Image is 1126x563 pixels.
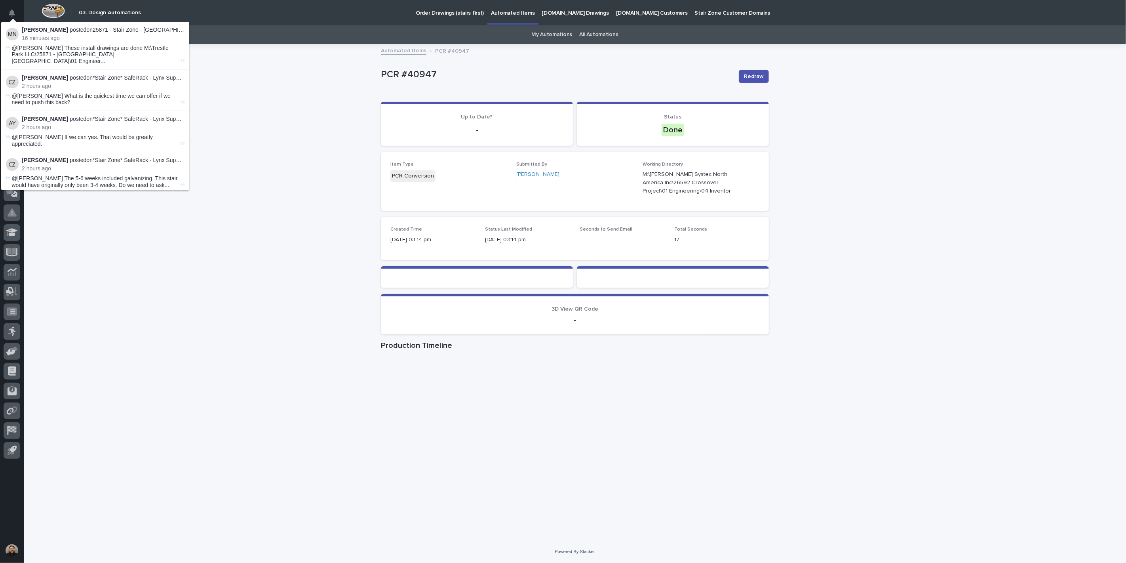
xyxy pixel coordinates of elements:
[12,175,179,189] span: @[PERSON_NAME] The 5-6 weeks included galvanizing. This stair would have originally only been 3-4...
[10,10,20,22] div: Notifications
[390,125,563,135] p: -
[435,46,469,55] p: PCR #40947
[461,114,493,120] span: Up to Date?
[674,236,759,244] p: 17
[4,5,20,21] button: Notifications
[643,162,683,167] span: Working Directory
[22,157,184,164] p: posted on *Stair Zone* SafeRack - Lynx Supply - Stair :
[381,341,769,350] h1: Production Timeline
[662,124,684,136] div: Done
[6,158,19,171] img: Cole Ziegler
[390,170,436,182] div: PCR Conversion
[555,549,595,554] a: Powered By Stacker
[42,4,65,18] img: Workspace Logo
[22,83,184,90] p: 2 hours ago
[22,116,184,122] p: posted on *Stair Zone* SafeRack - Lynx Supply - Stair :
[390,227,422,232] span: Created Time
[579,25,618,44] a: All Automations
[664,114,682,120] span: Status
[22,74,184,81] p: posted on *Stair Zone* SafeRack - Lynx Supply - Stair :
[390,236,476,244] p: [DATE] 03:14 pm
[6,28,19,40] img: Marston Norris
[6,76,19,88] img: Cole Ziegler
[643,170,740,195] p: M:\[PERSON_NAME] Systec North America Inc\26592 Crossover Project\01 Engineering\04 Inventor
[22,157,68,163] strong: [PERSON_NAME]
[744,73,764,80] span: Redraw
[79,10,141,16] h2: 03. Design Automations
[485,227,532,232] span: Status Last Modified
[580,236,665,244] p: -
[22,35,184,42] p: 16 minutes ago
[739,70,769,83] button: Redraw
[381,69,732,80] p: PCR #40947
[517,162,548,167] span: Submitted By
[22,165,184,172] p: 2 hours ago
[12,45,179,65] span: @[PERSON_NAME] These install drawings are done M:\Trestle Park LLC\25871 - [GEOGRAPHIC_DATA] [GEO...
[22,27,184,33] p: posted on 25871 - Stair Zone - [GEOGRAPHIC_DATA] LLC - [GEOGRAPHIC_DATA] Storage - [GEOGRAPHIC_DA...
[390,162,414,167] span: Item Type
[22,124,184,131] p: 2 hours ago
[517,170,560,179] a: [PERSON_NAME]
[552,306,598,312] span: 3D View QR Code
[12,93,171,106] span: @[PERSON_NAME] What is the quickest time we can offer if we need to push this back?
[22,74,68,81] strong: [PERSON_NAME]
[22,27,68,33] strong: [PERSON_NAME]
[4,542,20,559] button: users-avatar
[381,353,769,472] iframe: Production Timeline
[381,46,426,55] a: Automated Items
[485,236,570,244] p: [DATE] 03:14 pm
[22,116,68,122] strong: [PERSON_NAME]
[12,134,153,147] span: @[PERSON_NAME] If we can yes. That would be greatly appreciated.
[674,227,707,232] span: Total Seconds
[390,315,759,325] p: -
[6,117,19,130] img: Adam Yutzy
[531,25,572,44] a: My Automations
[580,227,632,232] span: Seconds to Send Email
